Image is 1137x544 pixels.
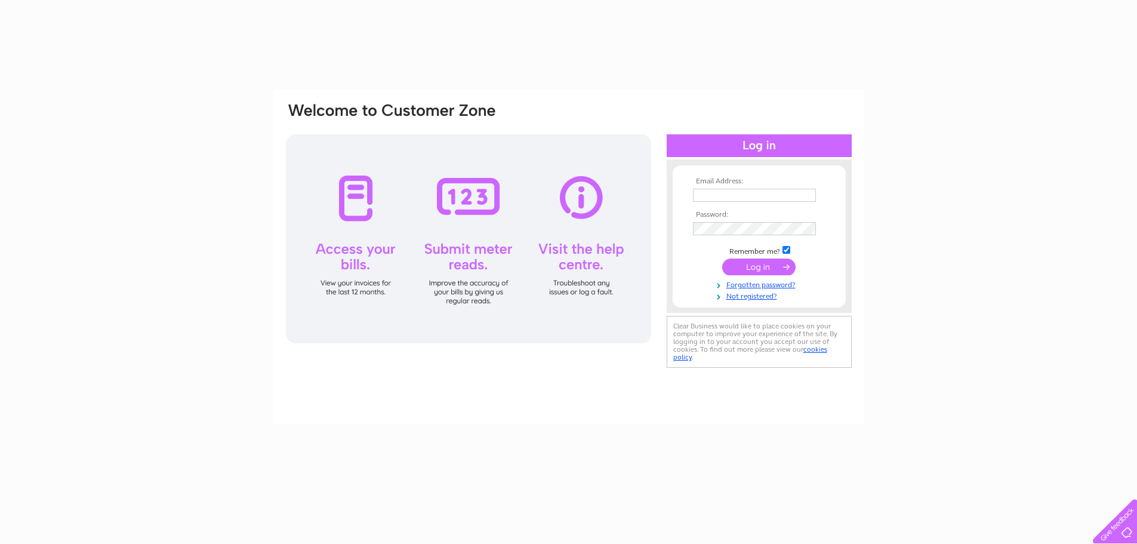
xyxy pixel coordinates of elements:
th: Email Address: [690,177,828,186]
div: Clear Business would like to place cookies on your computer to improve your experience of the sit... [667,316,852,368]
a: Forgotten password? [693,278,828,290]
input: Submit [722,259,796,275]
td: Remember me? [690,244,828,256]
a: Not registered? [693,290,828,301]
a: cookies policy [673,345,827,361]
th: Password: [690,211,828,219]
